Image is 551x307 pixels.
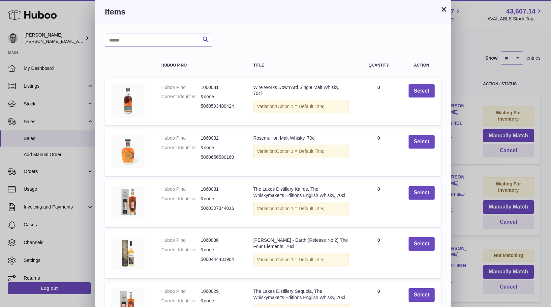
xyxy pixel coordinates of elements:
[161,298,200,304] dt: Current Identifier
[201,237,240,243] dd: 1060030
[355,78,402,126] td: 0
[253,237,349,250] div: [PERSON_NAME] - Earth (Release No.2) The Four Elements, 70cl
[11,11,16,16] img: logo_orange.svg
[66,42,71,47] img: tab_keywords_by_traffic_grey.svg
[201,298,240,304] dd: &none
[201,186,240,192] dd: 1060031
[161,186,200,192] dt: Huboo P no
[11,17,16,22] img: website_grey.svg
[161,94,200,100] dt: Current Identifier
[276,104,324,109] span: Option 1 = Default Title;
[440,5,448,13] button: ×
[161,247,200,253] dt: Current Identifier
[18,11,32,16] div: v 4.0.25
[253,186,349,199] div: The Lakes Distillery Kairos, The Whiskymaker's Editions English Whisky, 70cl
[161,145,200,151] dt: Current Identifier
[409,135,435,149] button: Select
[155,57,247,74] th: Huboo P no
[161,84,200,91] dt: Huboo P no
[201,145,240,151] dd: &none
[201,135,240,141] dd: 1060032
[111,135,144,168] img: Rosemullion Malt Whisky, 70cl
[105,7,441,17] h3: Items
[111,237,144,270] img: Bimber - Earth (Release No.2) The Four Elements, 70cl
[111,186,144,219] img: The Lakes Distillery Kairos, The Whiskymaker's Editions English Whisky, 70cl
[253,135,349,141] div: Rosemullion Malt Whisky, 70cl
[161,288,200,294] dt: Huboo P no
[201,94,240,100] dd: &none
[201,196,240,202] dd: &none
[355,128,402,176] td: 0
[247,57,355,74] th: Title
[253,202,349,215] div: Variation:
[201,256,240,263] dd: 5060444431964
[355,231,402,278] td: 0
[201,84,240,91] dd: 1060081
[201,154,240,160] dd: 5060656580160
[161,135,200,141] dt: Huboo P no
[111,84,144,117] img: Wire Works Down'Ard Single Malt Whisky, 70cl
[276,149,324,154] span: Option 1 = Default Title;
[17,17,73,22] div: Domain: [DOMAIN_NAME]
[201,103,240,109] dd: 5060593480424
[161,196,200,202] dt: Current Identifier
[355,180,402,227] td: 0
[201,247,240,253] dd: &none
[18,42,23,47] img: tab_domain_overview_orange.svg
[73,42,111,46] div: Keywords by Traffic
[402,57,441,74] th: Action
[276,206,324,211] span: Option 1 = Default Title;
[253,145,349,158] div: Variation:
[253,100,349,113] div: Variation:
[409,186,435,200] button: Select
[25,42,59,46] div: Domain Overview
[201,205,240,211] dd: 5060307844016
[253,84,349,97] div: Wire Works Down'Ard Single Malt Whisky, 70cl
[161,237,200,243] dt: Huboo P no
[201,288,240,294] dd: 1060029
[253,253,349,266] div: Variation:
[253,288,349,301] div: The Lakes Distillery Sequoia, The Whiskymaker's Editions English Whisky, 70cl
[409,237,435,251] button: Select
[355,57,402,74] th: Quantity
[409,288,435,302] button: Select
[409,84,435,98] button: Select
[276,257,324,262] span: Option 1 = Default Title;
